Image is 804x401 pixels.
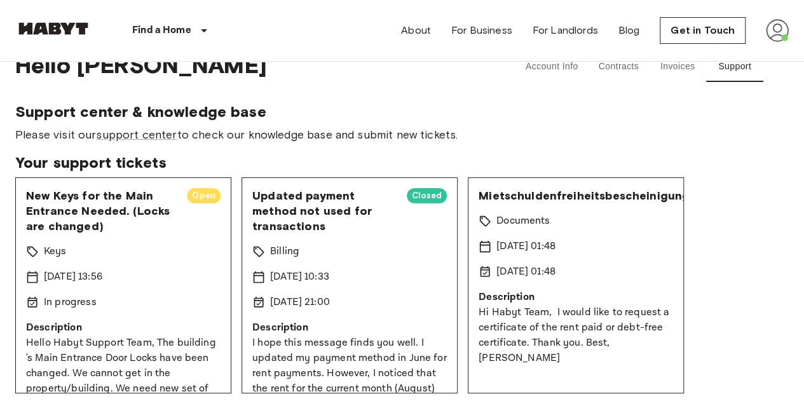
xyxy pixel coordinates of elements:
span: Support center & knowledge base [15,102,789,121]
p: [DATE] 21:00 [270,295,330,310]
a: Get in Touch [660,17,746,44]
p: Description [26,320,221,336]
a: Blog [618,23,640,38]
a: For Business [451,23,512,38]
button: Invoices [649,51,706,82]
span: Updated payment method not used for transactions [252,188,397,234]
p: In progress [44,295,97,310]
p: [DATE] 01:48 [496,264,555,280]
p: Billing [270,244,299,259]
button: Contracts [588,51,649,82]
p: Find a Home [132,23,191,38]
button: Account Info [515,51,589,82]
p: [DATE] 13:56 [44,269,102,285]
span: Please visit our to check our knowledge base and submit new tickets. [15,126,789,143]
p: Description [479,290,673,305]
img: avatar [766,19,789,42]
span: Closed [407,189,447,202]
p: [DATE] 01:48 [496,239,555,254]
span: Mietschuldenfreiheitsbescheinigung [479,188,690,203]
span: Your support tickets [15,153,789,172]
span: Hello [PERSON_NAME] [15,51,480,82]
p: Keys [44,244,67,259]
a: For Landlords [533,23,598,38]
p: Description [252,320,447,336]
img: Habyt [15,22,92,35]
a: About [401,23,431,38]
button: Support [706,51,763,82]
p: Documents [496,214,550,229]
a: support center [96,128,177,142]
span: Open [187,189,221,202]
p: Hi Habyt Team, I would like to request a certificate of the rent paid or debt-free certificate. T... [479,305,673,366]
span: New Keys for the Main Entrance Needed. (Locks are changed) [26,188,177,234]
p: [DATE] 10:33 [270,269,329,285]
